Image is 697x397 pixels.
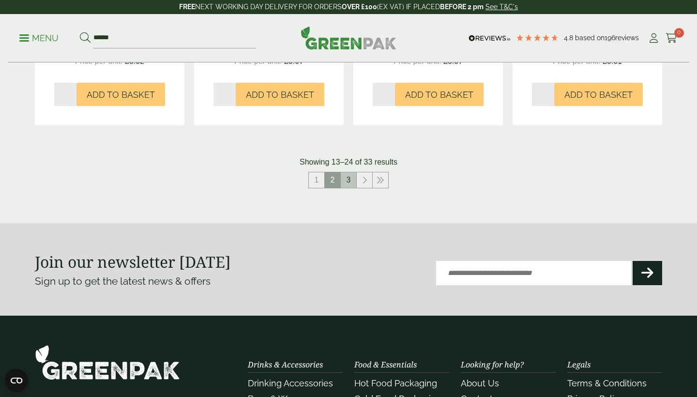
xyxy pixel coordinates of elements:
span: Add to Basket [405,90,473,100]
a: Menu [19,32,59,42]
strong: BEFORE 2 pm [440,3,484,11]
a: Hot Food Packaging [354,378,437,388]
button: Add to Basket [236,83,324,106]
img: GreenPak Supplies [301,26,396,49]
span: Price per unit: [75,57,123,65]
a: About Us [461,378,499,388]
button: Open CMP widget [5,369,28,392]
span: £0.07 [443,57,463,65]
span: £0.02 [125,57,144,65]
button: Add to Basket [76,83,165,106]
span: 2 [325,172,340,188]
span: Price per unit: [234,57,282,65]
span: 0 [674,28,684,38]
a: 3 [341,172,356,188]
i: My Account [648,33,660,43]
a: Drinking Accessories [248,378,333,388]
span: Add to Basket [564,90,633,100]
p: Showing 13–24 of 33 results [300,156,397,168]
span: £0.01 [603,57,622,65]
span: Based on [575,34,605,42]
span: Add to Basket [87,90,155,100]
span: 4.8 [564,34,575,42]
strong: OVER £100 [342,3,377,11]
span: Price per unit: [394,57,441,65]
a: See T&C's [485,3,518,11]
a: 0 [666,31,678,46]
strong: Join our newsletter [DATE] [35,251,231,272]
button: Add to Basket [554,83,643,106]
a: Terms & Conditions [567,378,647,388]
span: reviews [615,34,639,42]
a: 1 [309,172,324,188]
span: Add to Basket [246,90,314,100]
span: Price per unit: [553,57,601,65]
div: 4.79 Stars [515,33,559,42]
p: Sign up to get the latest news & offers [35,274,317,289]
p: Menu [19,32,59,44]
span: 196 [605,34,615,42]
span: £0.07 [284,57,303,65]
img: GreenPak Supplies [35,345,180,380]
button: Add to Basket [395,83,484,106]
img: REVIEWS.io [469,35,511,42]
i: Cart [666,33,678,43]
strong: FREE [179,3,195,11]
